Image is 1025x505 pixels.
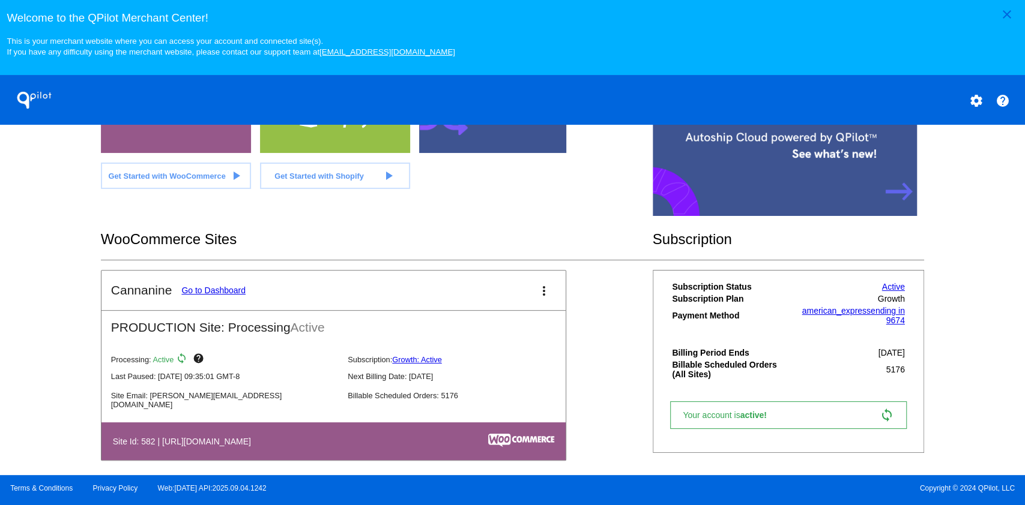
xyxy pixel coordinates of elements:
a: Get Started with Shopify [260,163,410,189]
h4: Site Id: 582 | [URL][DOMAIN_NAME] [113,437,257,446]
mat-icon: sync [176,353,190,367]
a: Active [882,282,905,291]
mat-icon: more_vert [537,284,551,298]
th: Subscription Status [671,281,788,292]
small: This is your merchant website where you can access your account and connected site(s). If you hav... [7,37,455,56]
a: american_expressending in 9674 [802,306,904,325]
h2: WooCommerce Sites [101,231,653,248]
mat-icon: play_arrow [229,169,243,183]
mat-icon: play_arrow [381,169,395,183]
mat-icon: settings [969,94,983,108]
p: Subscription: [348,355,575,364]
a: Web:[DATE] API:2025.09.04.1242 [158,484,267,492]
span: Get Started with WooCommerce [108,172,225,181]
span: active! [740,410,772,420]
a: Go to Dashboard [181,285,246,295]
p: Processing: [111,353,338,367]
a: Privacy Policy [93,484,138,492]
th: Billable Scheduled Orders (All Sites) [671,359,788,380]
span: [DATE] [878,348,905,357]
h2: PRODUCTION Site: Processing [101,311,566,335]
span: Your account is [683,410,779,420]
span: american_express [802,306,870,315]
h3: Welcome to the QPilot Merchant Center! [7,11,1018,25]
th: Subscription Plan [671,293,788,304]
p: Billable Scheduled Orders: 5176 [348,391,575,400]
a: [EMAIL_ADDRESS][DOMAIN_NAME] [319,47,455,56]
span: 5176 [886,365,904,374]
h2: Subscription [653,231,925,248]
th: Billing Period Ends [671,347,788,358]
img: c53aa0e5-ae75-48aa-9bee-956650975ee5 [488,434,554,447]
mat-icon: help [192,353,207,367]
h2: Cannanine [111,283,172,297]
p: Last Paused: [DATE] 09:35:01 GMT-8 [111,372,338,381]
mat-icon: sync [880,408,894,422]
a: Growth: Active [392,355,442,364]
mat-icon: help [996,94,1010,108]
a: Terms & Conditions [10,484,73,492]
span: Active [153,355,174,364]
span: Get Started with Shopify [274,172,364,181]
span: Copyright © 2024 QPilot, LLC [523,484,1015,492]
span: Growth [878,294,905,303]
span: Active [291,320,325,334]
a: Get Started with WooCommerce [101,163,251,189]
mat-icon: close [1000,7,1014,22]
p: Site Email: [PERSON_NAME][EMAIL_ADDRESS][DOMAIN_NAME] [111,391,338,409]
h1: QPilot [10,88,58,112]
a: Your account isactive! sync [670,401,906,429]
th: Payment Method [671,305,788,326]
p: Next Billing Date: [DATE] [348,372,575,381]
